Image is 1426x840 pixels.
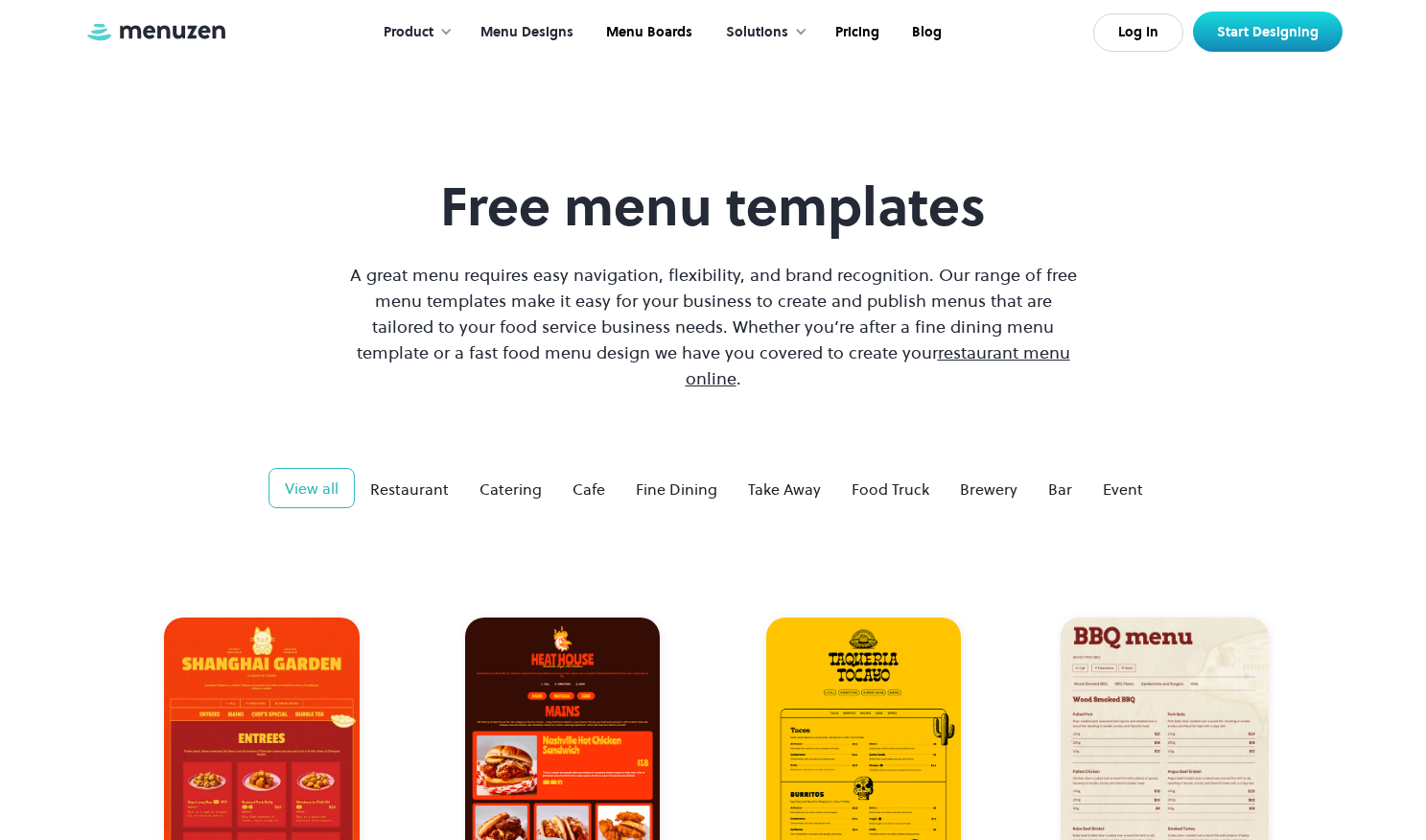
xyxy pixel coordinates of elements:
[462,3,588,62] a: Menu Designs
[285,477,339,500] div: View all
[852,478,929,501] div: Food Truck
[960,478,1017,501] div: Brewery
[345,175,1082,239] h1: Free menu templates
[894,3,956,62] a: Blog
[817,3,894,62] a: Pricing
[707,3,817,62] div: Solutions
[1103,478,1143,501] div: Event
[364,3,462,62] div: Product
[636,478,717,501] div: Fine Dining
[384,22,433,43] div: Product
[573,478,605,501] div: Cafe
[370,478,449,501] div: Restaurant
[748,478,821,501] div: Take Away
[1093,13,1183,52] a: Log In
[588,3,707,62] a: Menu Boards
[345,262,1082,391] p: A great menu requires easy navigation, flexibility, and brand recognition. Our range of free menu...
[1048,478,1072,501] div: Bar
[1193,12,1343,52] a: Start Designing
[726,22,788,43] div: Solutions
[479,478,542,501] div: Catering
